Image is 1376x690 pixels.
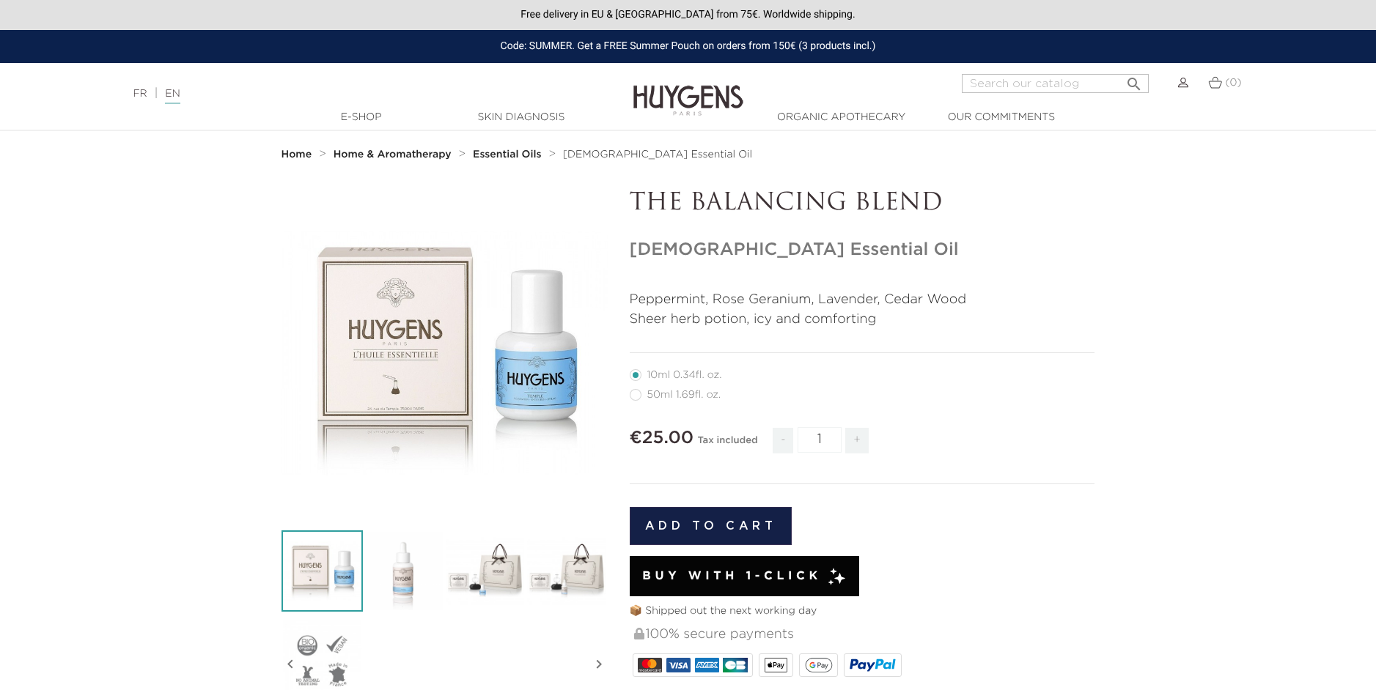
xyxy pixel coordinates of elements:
a: E-Shop [288,110,435,125]
img: google_pay [805,658,833,672]
strong: Home & Aromatherapy [334,149,452,160]
span: €25.00 [630,429,694,447]
a: Our commitments [928,110,1075,125]
img: H.E. TEMPLE 10ml [282,530,363,612]
img: AMEX [695,658,719,672]
img: CB_NATIONALE [723,658,747,672]
img: Huygens [633,62,743,118]
span: (0) [1226,78,1242,88]
button: Add to cart [630,507,792,545]
div: 100% secure payments [633,619,1095,650]
a: Home [282,149,315,160]
img: VISA [666,658,691,672]
img: apple_pay [765,658,787,672]
h1: [DEMOGRAPHIC_DATA] Essential Oil [630,240,1095,261]
a: EN [165,89,180,104]
span: [DEMOGRAPHIC_DATA] Essential Oil [563,149,752,160]
a: FR [133,89,147,99]
img: H.E. TEMPLE 50ml [363,530,444,612]
p: Peppermint, Rose Geranium, Lavender, Cedar Wood [630,290,1095,310]
span: - [773,428,793,453]
strong: Essential Oils [473,149,541,160]
i:  [1125,71,1143,89]
input: Search [962,74,1149,93]
input: Quantity [798,427,842,453]
p: 📦 Shipped out the next working day [630,604,1095,619]
button:  [1121,70,1147,89]
p: Sheer herb potion, icy and comforting [630,310,1095,330]
div: Tax included [698,425,758,464]
a: Essential Oils [473,149,545,160]
div: | [125,85,562,103]
span: + [845,428,869,453]
label: 10ml 0.34fl. oz. [630,369,740,381]
a: Skin Diagnosis [448,110,595,125]
label: 50ml 1.69fl. oz. [630,389,739,401]
img: MASTERCARD [638,658,662,672]
a: Organic Apothecary [768,110,915,125]
p: THE BALANCING BLEND [630,190,1095,218]
a: Home & Aromatherapy [334,149,455,160]
a: [DEMOGRAPHIC_DATA] Essential Oil [563,149,752,160]
strong: Home [282,149,312,160]
img: 100% secure payments [634,628,644,639]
